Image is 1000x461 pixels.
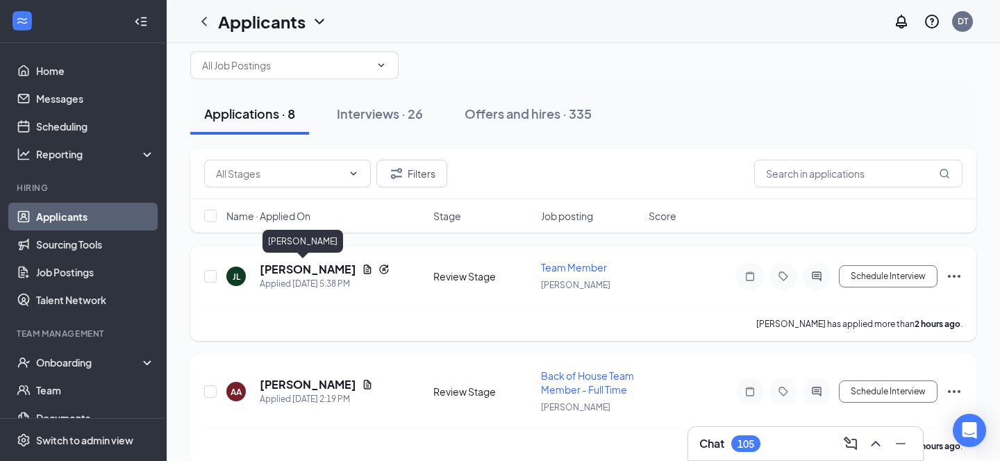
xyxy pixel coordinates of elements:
[36,112,155,140] a: Scheduling
[36,286,155,314] a: Talent Network
[36,376,155,404] a: Team
[699,436,724,451] h3: Chat
[465,105,592,122] div: Offers and hires · 335
[865,433,887,455] button: ChevronUp
[840,433,862,455] button: ComposeMessage
[362,264,373,275] svg: Document
[433,385,533,399] div: Review Stage
[218,10,306,33] h1: Applicants
[260,392,373,406] div: Applied [DATE] 2:19 PM
[915,441,960,451] b: 5 hours ago
[260,377,356,392] h5: [PERSON_NAME]
[775,386,792,397] svg: Tag
[36,147,156,161] div: Reporting
[378,264,390,275] svg: Reapply
[36,433,133,447] div: Switch to admin view
[541,280,610,290] span: [PERSON_NAME]
[754,160,962,187] input: Search in applications
[924,13,940,30] svg: QuestionInfo
[892,435,909,452] svg: Minimize
[36,230,155,258] a: Sourcing Tools
[36,404,155,432] a: Documents
[134,15,148,28] svg: Collapse
[541,369,634,396] span: Back of House Team Member - Full Time
[17,182,152,194] div: Hiring
[742,271,758,282] svg: Note
[17,355,31,369] svg: UserCheck
[433,269,533,283] div: Review Stage
[541,209,593,223] span: Job posting
[541,261,607,274] span: Team Member
[808,386,825,397] svg: ActiveChat
[433,209,461,223] span: Stage
[742,386,758,397] svg: Note
[939,168,950,179] svg: MagnifyingGlass
[15,14,29,28] svg: WorkstreamLogo
[311,13,328,30] svg: ChevronDown
[649,209,676,223] span: Score
[260,262,356,277] h5: [PERSON_NAME]
[231,386,242,398] div: AA
[839,380,937,403] button: Schedule Interview
[842,435,859,452] svg: ComposeMessage
[36,85,155,112] a: Messages
[839,265,937,287] button: Schedule Interview
[36,57,155,85] a: Home
[36,355,143,369] div: Onboarding
[775,271,792,282] svg: Tag
[233,271,240,283] div: JL
[260,277,390,291] div: Applied [DATE] 5:38 PM
[17,147,31,161] svg: Analysis
[890,433,912,455] button: Minimize
[953,414,986,447] div: Open Intercom Messenger
[946,268,962,285] svg: Ellipses
[196,13,212,30] svg: ChevronLeft
[226,209,310,223] span: Name · Applied On
[216,166,342,181] input: All Stages
[867,435,884,452] svg: ChevronUp
[915,319,960,329] b: 2 hours ago
[262,230,343,253] div: [PERSON_NAME]
[17,433,31,447] svg: Settings
[204,105,295,122] div: Applications · 8
[17,328,152,340] div: Team Management
[958,15,968,27] div: DT
[376,160,447,187] button: Filter Filters
[893,13,910,30] svg: Notifications
[36,258,155,286] a: Job Postings
[388,165,405,182] svg: Filter
[376,60,387,71] svg: ChevronDown
[541,402,610,412] span: [PERSON_NAME]
[36,203,155,230] a: Applicants
[946,383,962,400] svg: Ellipses
[337,105,423,122] div: Interviews · 26
[348,168,359,179] svg: ChevronDown
[808,271,825,282] svg: ActiveChat
[202,58,370,73] input: All Job Postings
[362,379,373,390] svg: Document
[756,318,962,330] p: [PERSON_NAME] has applied more than .
[737,438,754,450] div: 105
